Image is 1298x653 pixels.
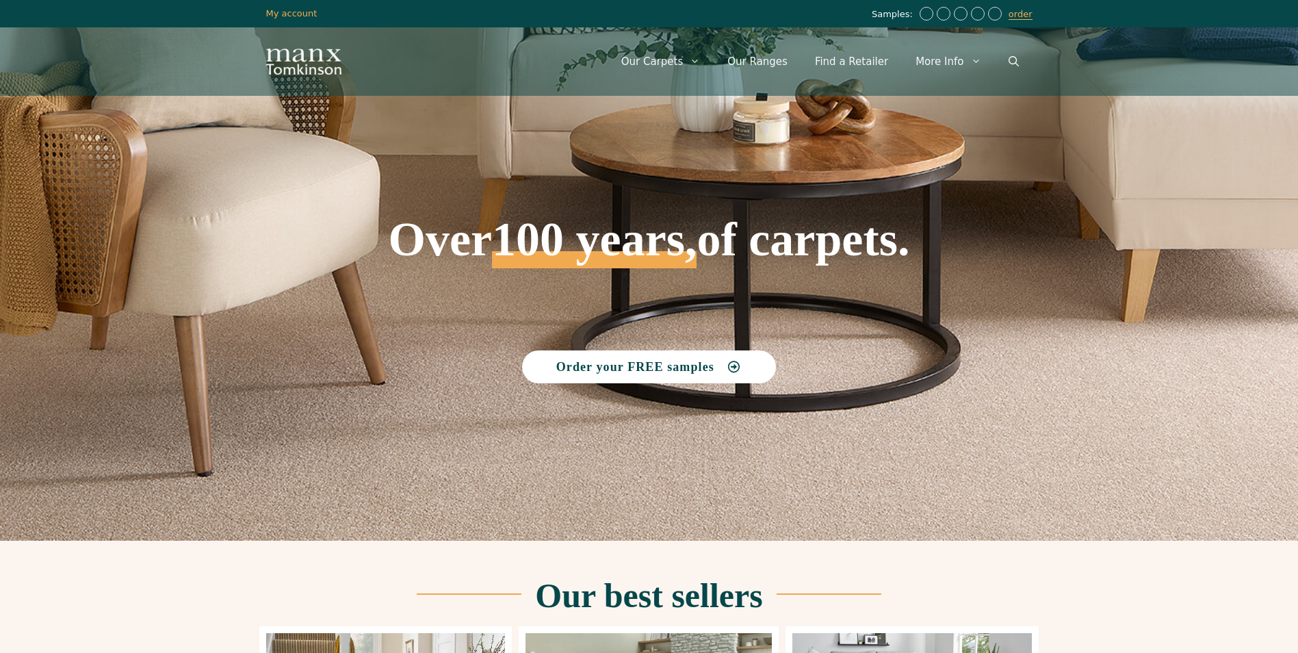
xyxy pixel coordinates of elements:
a: order [1009,9,1033,20]
a: Our Carpets [608,41,714,82]
h2: Our best sellers [535,578,762,613]
a: Order your FREE samples [522,350,777,383]
nav: Primary [608,41,1033,82]
a: Open Search Bar [995,41,1033,82]
span: 100 years, [492,227,697,268]
a: Find a Retailer [801,41,902,82]
span: Samples: [872,9,916,21]
a: Our Ranges [714,41,801,82]
img: Manx Tomkinson [266,49,341,75]
a: My account [266,8,317,18]
span: Order your FREE samples [556,361,714,373]
h1: Over of carpets. [266,116,1033,268]
a: More Info [902,41,994,82]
